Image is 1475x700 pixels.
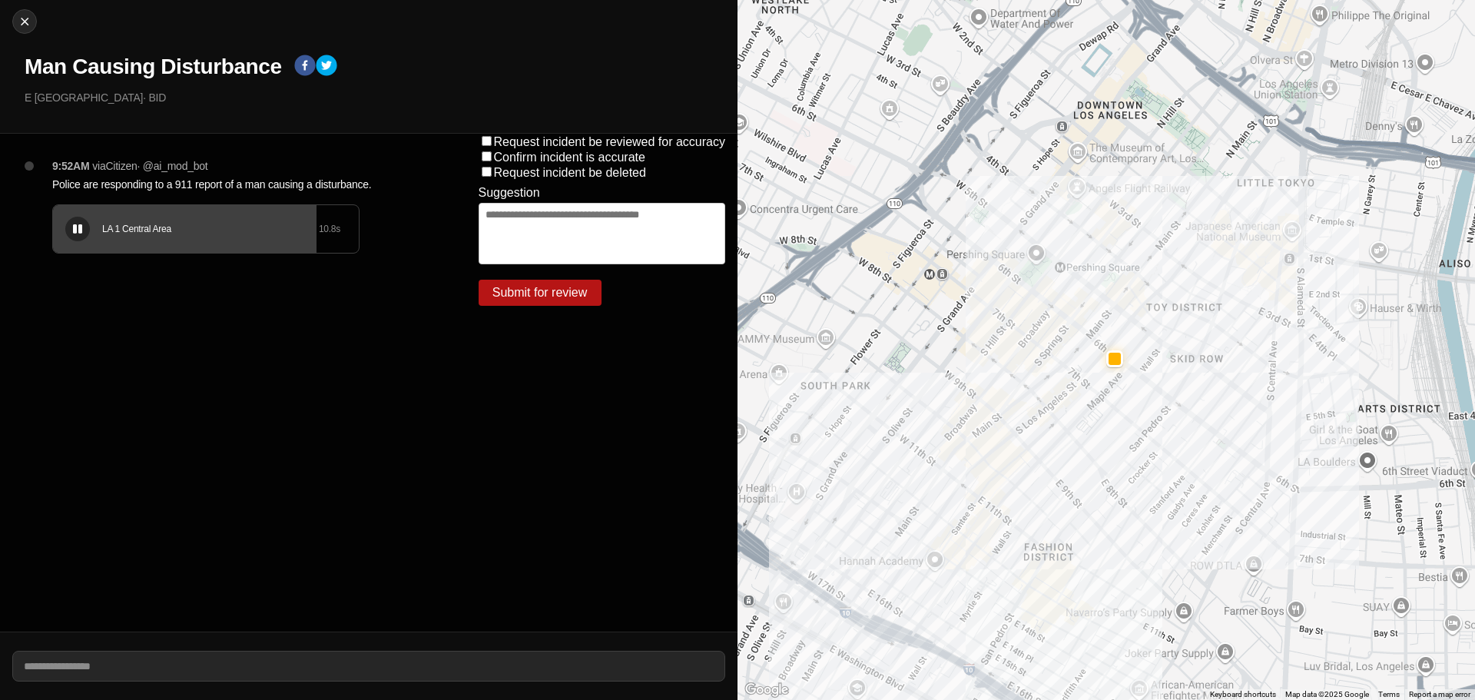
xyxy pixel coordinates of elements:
label: Request incident be deleted [494,166,646,179]
button: Submit for review [479,280,602,306]
img: Google [741,680,792,700]
a: Report a map error [1409,690,1470,698]
p: via Citizen · @ ai_mod_bot [92,158,207,174]
p: 9:52AM [52,158,89,174]
span: Map data ©2025 Google [1285,690,1369,698]
button: Keyboard shortcuts [1210,689,1276,700]
a: Terms (opens in new tab) [1378,690,1400,698]
button: facebook [294,55,316,79]
img: cancel [17,14,32,29]
p: Police are responding to a 911 report of a man causing a disturbance. [52,177,417,192]
button: twitter [316,55,337,79]
a: Open this area in Google Maps (opens a new window) [741,680,792,700]
button: cancel [12,9,37,34]
label: Request incident be reviewed for accuracy [494,135,726,148]
div: 10.8 s [319,223,340,235]
h1: Man Causing Disturbance [25,53,282,81]
p: E [GEOGRAPHIC_DATA] · BID [25,90,725,105]
label: Suggestion [479,186,540,200]
label: Confirm incident is accurate [494,151,645,164]
div: LA 1 Central Area [102,223,319,235]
